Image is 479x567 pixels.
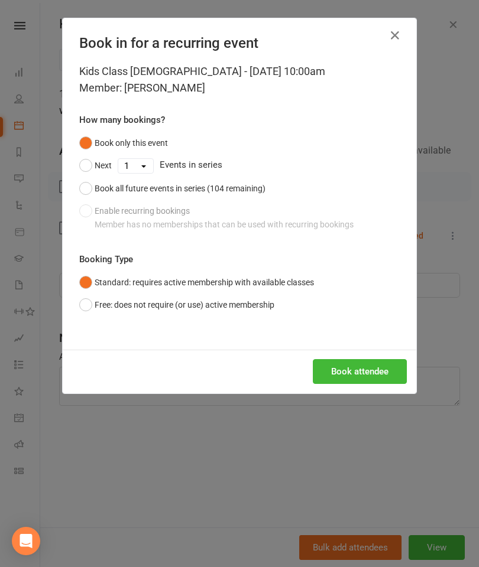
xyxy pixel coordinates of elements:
[79,177,266,200] button: Book all future events in series (104 remaining)
[79,63,400,96] div: Kids Class [DEMOGRAPHIC_DATA] - [DATE] 10:00am Member: [PERSON_NAME]
[79,154,400,177] div: Events in series
[79,252,133,266] label: Booking Type
[79,154,112,177] button: Next
[79,294,274,316] button: Free: does not require (or use) active membership
[95,182,266,195] div: Book all future events in series (104 remaining)
[79,271,314,294] button: Standard: requires active membership with available classes
[313,359,407,384] button: Book attendee
[79,113,165,127] label: How many bookings?
[12,527,40,555] div: Open Intercom Messenger
[79,132,168,154] button: Book only this event
[79,35,400,51] h4: Book in for a recurring event
[386,26,404,45] button: Close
